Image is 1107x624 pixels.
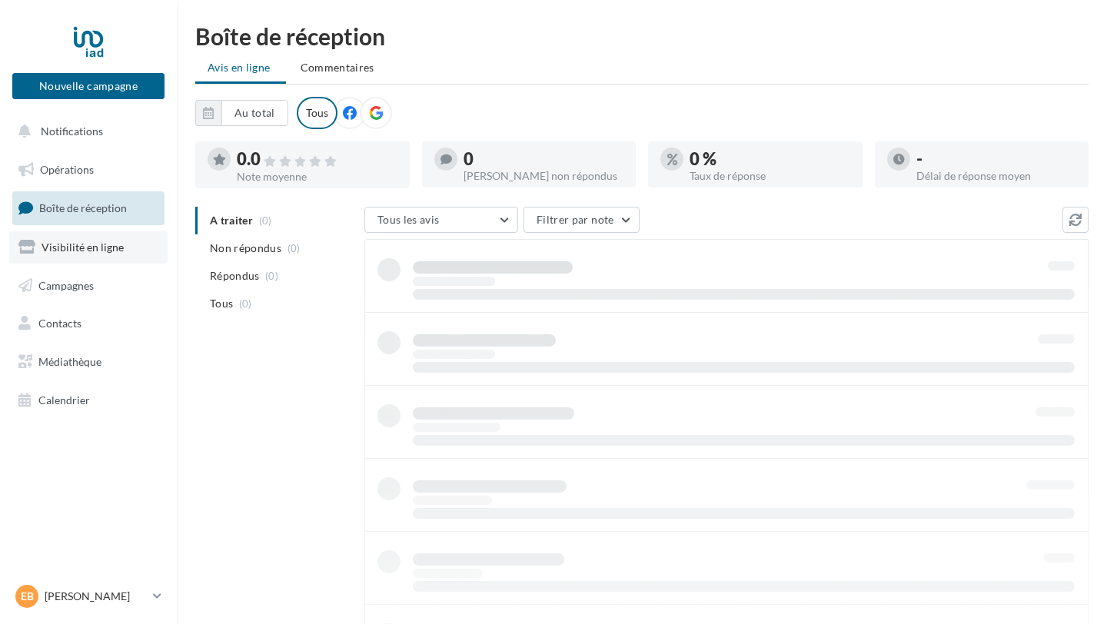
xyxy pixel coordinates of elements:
button: Au total [221,100,288,126]
div: [PERSON_NAME] non répondus [464,171,624,181]
a: Contacts [9,307,168,340]
div: 0 % [690,151,850,168]
span: Notifications [41,124,103,138]
button: Notifications [9,115,161,148]
a: EB [PERSON_NAME] [12,582,165,611]
button: Nouvelle campagne [12,73,165,99]
a: Boîte de réception [9,191,168,224]
div: 0 [464,151,624,168]
span: Boîte de réception [39,201,127,214]
span: Contacts [38,317,81,330]
span: (0) [288,242,301,254]
a: Campagnes [9,270,168,302]
div: 0.0 [237,151,397,168]
div: Note moyenne [237,171,397,182]
div: Tous [297,97,337,129]
span: Campagnes [38,278,94,291]
button: Au total [195,100,288,126]
span: Non répondus [210,241,281,256]
a: Calendrier [9,384,168,417]
span: Commentaires [301,61,374,74]
span: Répondus [210,268,260,284]
div: Taux de réponse [690,171,850,181]
span: Médiathèque [38,355,101,368]
span: (0) [239,297,252,310]
a: Médiathèque [9,346,168,378]
span: Calendrier [38,393,90,407]
span: Tous [210,296,233,311]
p: [PERSON_NAME] [45,589,147,604]
div: Boîte de réception [195,25,1089,48]
a: Opérations [9,154,168,186]
span: (0) [265,270,278,282]
div: - [916,151,1077,168]
span: Visibilité en ligne [42,241,124,254]
span: Opérations [40,163,94,176]
span: EB [21,589,34,604]
a: Visibilité en ligne [9,231,168,264]
div: Délai de réponse moyen [916,171,1077,181]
